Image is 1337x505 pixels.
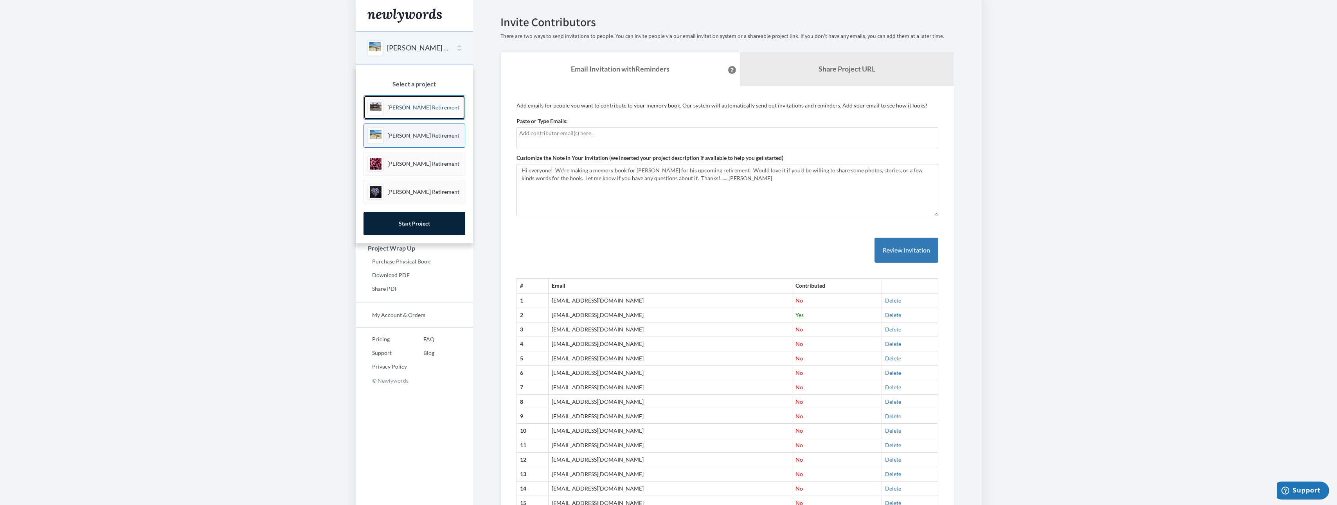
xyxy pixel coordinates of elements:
[356,283,473,295] a: Share PDF
[885,340,901,347] a: Delete
[795,413,803,419] span: No
[407,347,434,359] a: Blog
[407,333,434,345] a: FAQ
[549,409,792,424] td: [EMAIL_ADDRESS][DOMAIN_NAME]
[356,309,473,321] a: My Account & Orders
[356,374,473,387] p: © Newlywords
[885,427,901,434] a: Delete
[885,413,901,419] a: Delete
[500,32,954,40] p: There are two ways to send invitations to people. You can invite people via our email invitation ...
[516,380,549,395] th: 7
[875,238,938,263] button: Review Invitation
[500,16,954,29] h2: Invite Contributors
[367,9,442,23] img: Newlywords logo
[549,322,792,337] td: [EMAIL_ADDRESS][DOMAIN_NAME]
[516,453,549,467] th: 12
[516,424,549,438] th: 10
[516,351,549,366] th: 5
[516,154,783,162] label: Customize the Note in Your Invitation (we inserted your project description if available to help ...
[516,438,549,453] th: 11
[795,340,803,347] span: No
[549,395,792,409] td: [EMAIL_ADDRESS][DOMAIN_NAME]
[519,129,936,138] input: Add contributor email(s) here...
[795,355,803,362] span: No
[885,442,901,448] a: Delete
[795,471,803,477] span: No
[363,152,465,176] a: [PERSON_NAME] Retirement
[363,95,465,120] a: [PERSON_NAME] Retirement
[549,438,792,453] td: [EMAIL_ADDRESS][DOMAIN_NAME]
[549,279,792,293] th: Email
[516,366,549,380] th: 6
[885,485,901,492] a: Delete
[549,351,792,366] td: [EMAIL_ADDRESS][DOMAIN_NAME]
[885,312,901,318] a: Delete
[549,453,792,467] td: [EMAIL_ADDRESS][DOMAIN_NAME]
[885,471,901,477] a: Delete
[387,132,459,140] p: [PERSON_NAME] Retirement
[795,384,803,390] span: No
[795,456,803,463] span: No
[516,308,549,322] th: 2
[549,366,792,380] td: [EMAIL_ADDRESS][DOMAIN_NAME]
[549,337,792,351] td: [EMAIL_ADDRESS][DOMAIN_NAME]
[549,482,792,496] td: [EMAIL_ADDRESS][DOMAIN_NAME]
[516,279,549,293] th: #
[356,245,473,252] h3: Project Wrap Up
[516,102,938,109] p: Add emails for people you want to contribute to your memory book. Our system will automatically s...
[356,361,407,372] a: Privacy Policy
[516,482,549,496] th: 14
[363,81,465,88] h3: Select a project
[387,160,459,168] p: [PERSON_NAME] Retirement
[795,312,804,318] span: Yes
[356,333,407,345] a: Pricing
[792,279,882,293] th: Contributed
[356,256,473,267] a: Purchase Physical Book
[363,180,465,204] a: [PERSON_NAME] Retirement
[571,64,669,73] strong: Email Invitation with Reminders
[516,322,549,337] th: 3
[885,297,901,304] a: Delete
[516,293,549,308] th: 1
[795,427,803,434] span: No
[516,337,549,351] th: 4
[549,308,792,322] td: [EMAIL_ADDRESS][DOMAIN_NAME]
[516,117,568,125] label: Paste or Type Emails:
[387,43,450,53] button: [PERSON_NAME] Retirement
[795,398,803,405] span: No
[356,347,407,359] a: Support
[356,269,473,281] a: Download PDF
[885,384,901,390] a: Delete
[885,398,901,405] a: Delete
[516,395,549,409] th: 8
[885,369,901,376] a: Delete
[795,485,803,492] span: No
[363,212,465,235] a: Start Project
[549,380,792,395] td: [EMAIL_ADDRESS][DOMAIN_NAME]
[549,424,792,438] td: [EMAIL_ADDRESS][DOMAIN_NAME]
[819,64,875,73] b: Share Project URL
[795,297,803,304] span: No
[516,467,549,482] th: 13
[795,369,803,376] span: No
[549,467,792,482] td: [EMAIL_ADDRESS][DOMAIN_NAME]
[795,442,803,448] span: No
[549,293,792,308] td: [EMAIL_ADDRESS][DOMAIN_NAME]
[885,456,901,463] a: Delete
[387,104,459,111] p: [PERSON_NAME] Retirement
[1277,482,1329,501] iframe: Opens a widget where you can chat to one of our agents
[516,409,549,424] th: 9
[387,188,459,196] p: [PERSON_NAME] Retirement
[885,326,901,333] a: Delete
[363,124,465,148] a: [PERSON_NAME] Retirement
[516,164,938,216] textarea: Hi everyone! We're making a memory book for [PERSON_NAME] for his upcoming retirement. Would love...
[885,355,901,362] a: Delete
[795,326,803,333] span: No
